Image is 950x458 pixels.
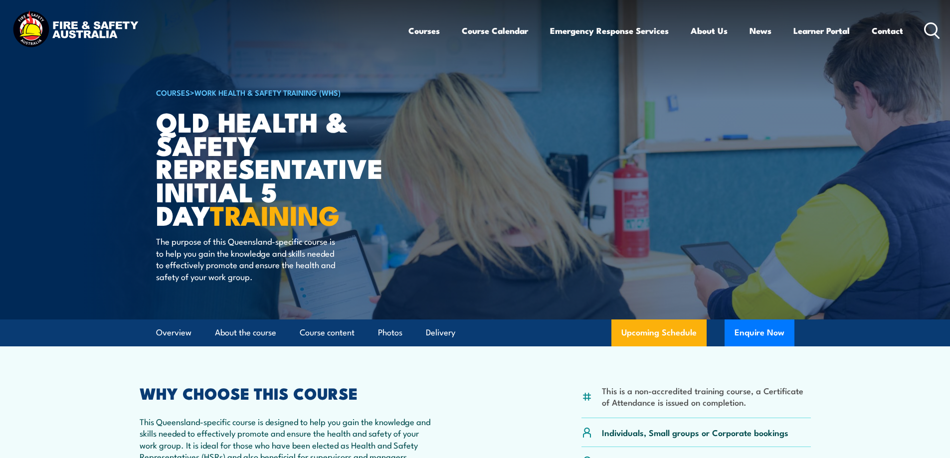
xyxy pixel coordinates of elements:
strong: TRAINING [210,193,340,235]
h1: QLD Health & Safety Representative Initial 5 Day [156,110,402,226]
a: Work Health & Safety Training (WHS) [194,87,341,98]
p: Individuals, Small groups or Corporate bookings [602,427,788,438]
a: Upcoming Schedule [611,319,707,346]
a: About the course [215,319,276,346]
a: Course Calendar [462,17,528,44]
a: Photos [378,319,402,346]
a: Courses [408,17,440,44]
a: Delivery [426,319,455,346]
a: Overview [156,319,191,346]
button: Enquire Now [725,319,794,346]
h2: WHY CHOOSE THIS COURSE [140,386,431,400]
a: Learner Portal [793,17,850,44]
h6: > [156,86,402,98]
a: Course content [300,319,355,346]
li: This is a non-accredited training course, a Certificate of Attendance is issued on completion. [602,385,811,408]
a: News [750,17,771,44]
p: The purpose of this Queensland-specific course is to help you gain the knowledge and skills neede... [156,235,338,282]
a: COURSES [156,87,190,98]
a: Contact [872,17,903,44]
a: Emergency Response Services [550,17,669,44]
a: About Us [691,17,728,44]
